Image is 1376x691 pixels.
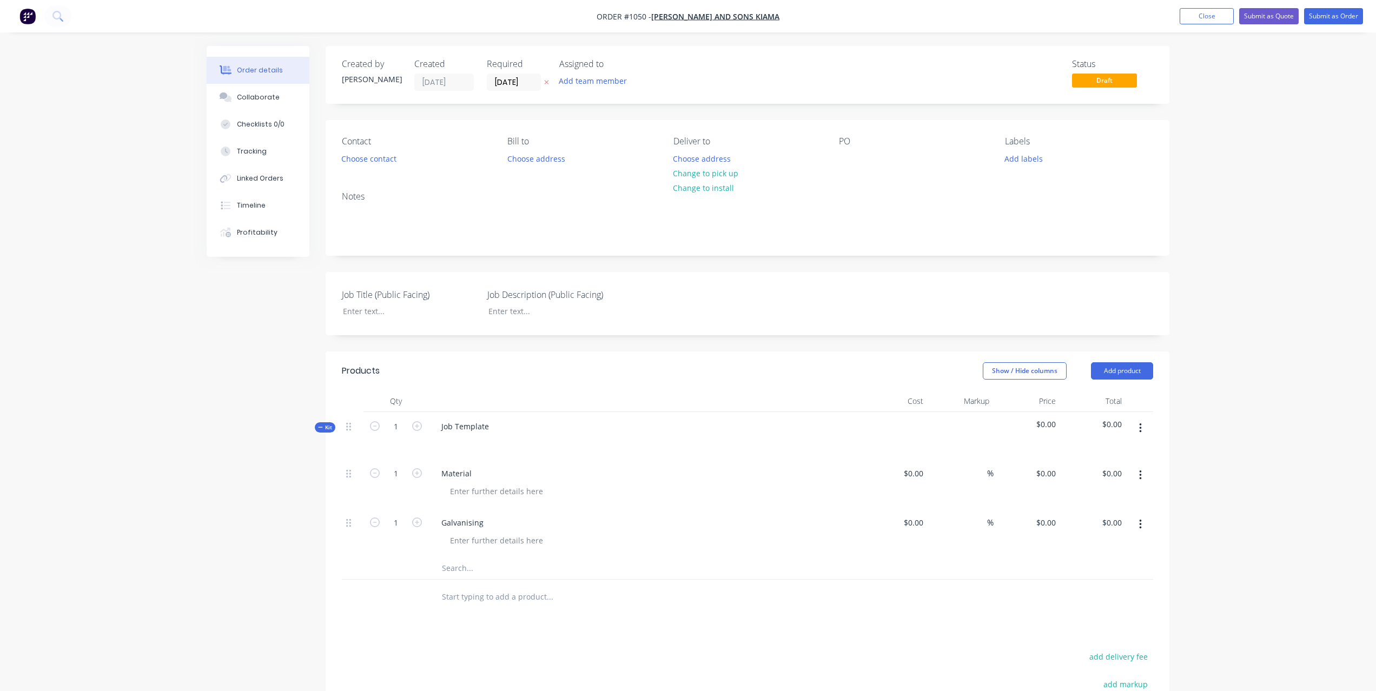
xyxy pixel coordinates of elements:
div: Timeline [237,201,266,210]
span: Draft [1072,74,1137,87]
button: Close [1180,8,1234,24]
span: % [987,467,994,480]
button: Choose address [667,151,737,165]
img: Factory [19,8,36,24]
div: Linked Orders [237,174,283,183]
button: Add product [1091,362,1153,380]
div: Assigned to [559,59,667,69]
div: Galvanising [433,515,492,530]
div: Cost [861,390,928,412]
button: Show / Hide columns [983,362,1067,380]
button: Choose address [501,151,571,165]
div: Profitability [237,228,277,237]
div: Markup [928,390,994,412]
input: Start typing to add a product... [441,586,658,608]
span: Kit [318,423,332,431]
button: Submit as Order [1304,8,1363,24]
div: Bill to [507,136,656,147]
div: Deliver to [673,136,822,147]
div: Checklists 0/0 [237,119,285,129]
button: Add team member [559,74,633,88]
span: $0.00 [998,418,1056,430]
div: Tracking [237,147,267,156]
div: PO [839,136,987,147]
div: Products [342,364,380,377]
div: Labels [1005,136,1153,147]
button: Tracking [207,138,309,165]
a: [PERSON_NAME] and Sons Kiama [651,11,779,22]
div: Status [1072,59,1153,69]
div: [PERSON_NAME] [342,74,401,85]
div: Notes [342,191,1153,202]
button: Change to pick up [667,166,744,181]
button: Timeline [207,192,309,219]
button: Choose contact [336,151,402,165]
button: Change to install [667,181,740,195]
div: Order details [237,65,283,75]
button: Submit as Quote [1239,8,1299,24]
label: Job Description (Public Facing) [487,288,623,301]
button: Profitability [207,219,309,246]
div: Material [433,466,480,481]
div: Job Template [433,418,498,434]
span: % [987,516,994,529]
span: $0.00 [1064,418,1122,430]
div: Price [994,390,1060,412]
button: Checklists 0/0 [207,111,309,138]
button: Add labels [998,151,1048,165]
input: Search... [441,557,658,579]
button: Add team member [553,74,633,88]
button: add delivery fee [1083,649,1153,664]
span: Order #1050 - [597,11,651,22]
div: Required [487,59,546,69]
div: Qty [363,390,428,412]
div: Total [1060,390,1127,412]
div: Kit [315,422,335,433]
div: Created [414,59,474,69]
label: Job Title (Public Facing) [342,288,477,301]
div: Collaborate [237,92,280,102]
div: Contact [342,136,490,147]
button: Linked Orders [207,165,309,192]
div: Created by [342,59,401,69]
button: Order details [207,57,309,84]
button: Collaborate [207,84,309,111]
